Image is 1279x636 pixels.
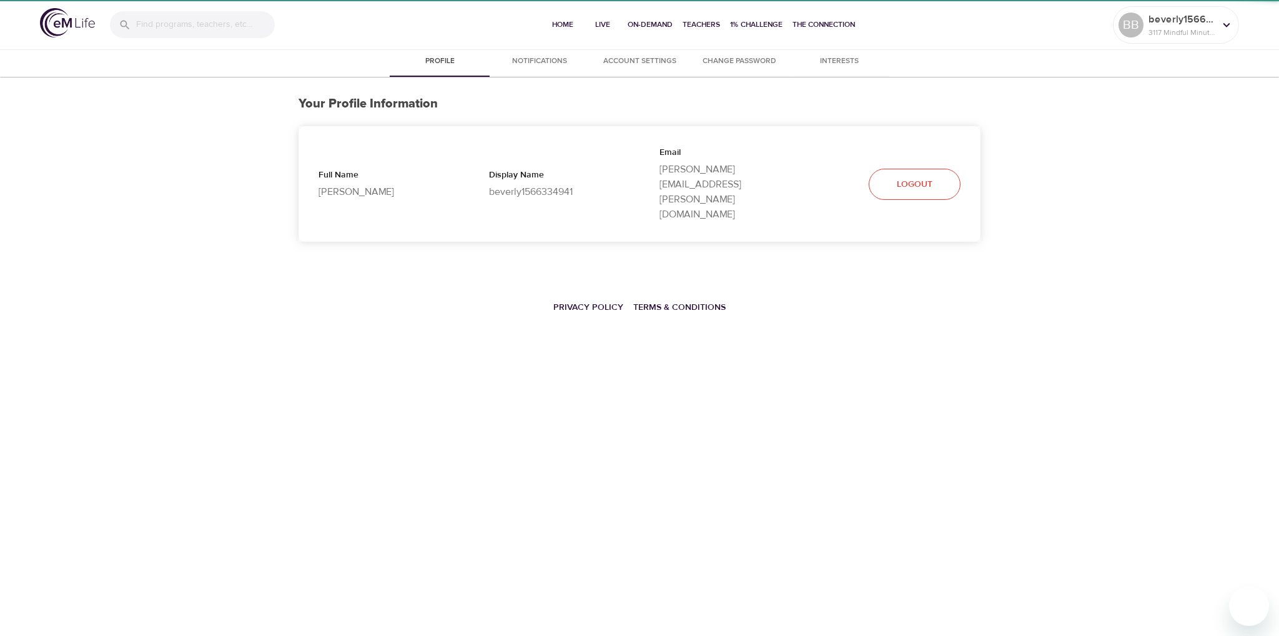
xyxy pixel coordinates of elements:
p: beverly1566334941 [1148,12,1215,27]
nav: breadcrumb [299,293,980,320]
p: beverly1566334941 [489,184,620,199]
span: Live [588,18,618,31]
p: [PERSON_NAME] [319,184,449,199]
a: Privacy Policy [553,302,623,313]
span: Profile [397,55,482,68]
span: On-Demand [628,18,673,31]
button: Logout [869,169,960,201]
div: BB [1119,12,1143,37]
p: [PERSON_NAME][EMAIL_ADDRESS][PERSON_NAME][DOMAIN_NAME] [659,162,790,222]
span: Notifications [497,55,582,68]
span: Home [548,18,578,31]
h3: Your Profile Information [299,97,980,111]
img: logo [40,8,95,37]
span: 1% Challenge [730,18,783,31]
p: 3117 Mindful Minutes [1148,27,1215,38]
span: Teachers [683,18,720,31]
span: Change Password [697,55,782,68]
span: The Connection [793,18,855,31]
span: Interests [797,55,882,68]
a: Terms & Conditions [633,302,726,313]
span: Account Settings [597,55,682,68]
p: Display Name [489,169,620,184]
span: Logout [897,177,932,192]
p: Full Name [319,169,449,184]
p: Email [659,146,790,162]
input: Find programs, teachers, etc... [136,11,275,38]
iframe: Button to launch messaging window [1229,586,1269,626]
